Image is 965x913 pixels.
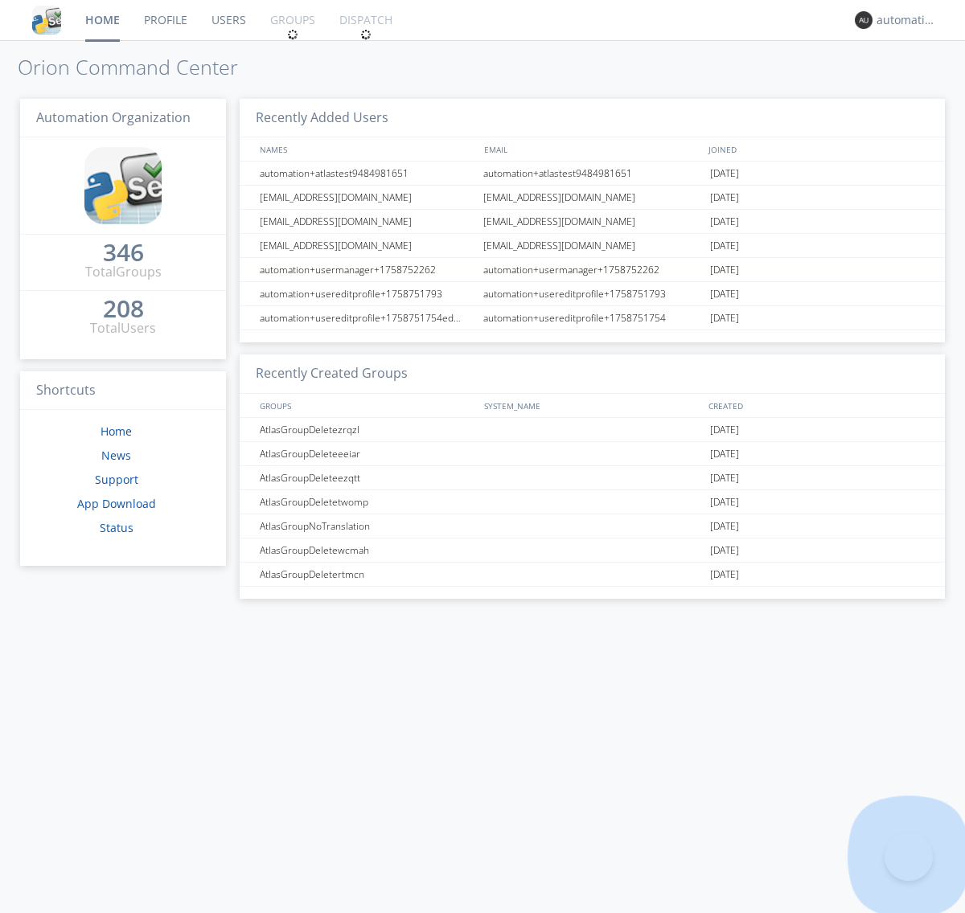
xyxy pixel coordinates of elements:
[240,538,945,563] a: AtlasGroupDeletewcmah[DATE]
[710,210,739,234] span: [DATE]
[710,538,739,563] span: [DATE]
[855,11,873,29] img: 373638.png
[240,306,945,330] a: automation+usereditprofile+1758751754editedautomation+usereditprofile+1758751754automation+usered...
[256,490,478,514] div: AtlasGroupDeletetwomp
[240,258,945,282] a: automation+usermanager+1758752262automation+usermanager+1758752262[DATE]
[710,442,739,466] span: [DATE]
[704,394,930,417] div: CREATED
[885,833,933,881] iframe: Toggle Customer Support
[710,186,739,210] span: [DATE]
[480,137,704,161] div: EMAIL
[710,418,739,442] span: [DATE]
[256,186,478,209] div: [EMAIL_ADDRESS][DOMAIN_NAME]
[710,162,739,186] span: [DATE]
[256,210,478,233] div: [EMAIL_ADDRESS][DOMAIN_NAME]
[256,258,478,281] div: automation+usermanager+1758752262
[95,472,138,487] a: Support
[36,108,191,126] span: Automation Organization
[256,466,478,489] div: AtlasGroupDeleteezqtt
[710,258,739,282] span: [DATE]
[32,6,61,35] img: cddb5a64eb264b2086981ab96f4c1ba7
[710,514,739,538] span: [DATE]
[256,442,478,465] div: AtlasGroupDeleteeeiar
[256,282,478,305] div: automation+usereditprofile+1758751793
[101,424,132,439] a: Home
[240,186,945,210] a: [EMAIL_ADDRESS][DOMAIN_NAME][EMAIL_ADDRESS][DOMAIN_NAME][DATE]
[710,282,739,306] span: [DATE]
[20,371,226,411] h3: Shortcuts
[85,263,162,281] div: Total Groups
[710,490,739,514] span: [DATE]
[240,99,945,138] h3: Recently Added Users
[240,354,945,394] h3: Recently Created Groups
[360,29,372,40] img: spin.svg
[240,466,945,490] a: AtlasGroupDeleteezqtt[DATE]
[256,137,476,161] div: NAMES
[101,448,131,463] a: News
[479,162,706,185] div: automation+atlastest9484981651
[103,244,144,263] a: 346
[256,306,478,330] div: automation+usereditprofile+1758751754editedautomation+usereditprofile+1758751754
[240,490,945,514] a: AtlasGroupDeletetwomp[DATE]
[240,418,945,442] a: AtlasGroupDeletezrqzl[DATE]
[710,306,739,330] span: [DATE]
[479,258,706,281] div: automation+usermanager+1758752262
[710,563,739,587] span: [DATE]
[256,234,478,257] div: [EMAIL_ADDRESS][DOMAIN_NAME]
[77,496,156,511] a: App Download
[240,514,945,538] a: AtlasGroupNoTranslation[DATE]
[103,244,144,260] div: 346
[256,514,478,538] div: AtlasGroupNoTranslation
[287,29,298,40] img: spin.svg
[240,282,945,306] a: automation+usereditprofile+1758751793automation+usereditprofile+1758751793[DATE]
[877,12,937,28] div: automation+atlas0035
[256,394,476,417] div: GROUPS
[479,306,706,330] div: automation+usereditprofile+1758751754
[479,186,706,209] div: [EMAIL_ADDRESS][DOMAIN_NAME]
[256,162,478,185] div: automation+atlastest9484981651
[240,442,945,466] a: AtlasGroupDeleteeeiar[DATE]
[103,301,144,317] div: 208
[479,282,706,305] div: automation+usereditprofile+1758751793
[704,137,930,161] div: JOINED
[240,210,945,234] a: [EMAIL_ADDRESS][DOMAIN_NAME][EMAIL_ADDRESS][DOMAIN_NAME][DATE]
[479,210,706,233] div: [EMAIL_ADDRESS][DOMAIN_NAME]
[256,563,478,586] div: AtlasGroupDeletertmcn
[240,563,945,587] a: AtlasGroupDeletertmcn[DATE]
[100,520,133,535] a: Status
[240,162,945,186] a: automation+atlastest9484981651automation+atlastest9484981651[DATE]
[103,301,144,319] a: 208
[90,319,156,338] div: Total Users
[240,234,945,258] a: [EMAIL_ADDRESS][DOMAIN_NAME][EMAIL_ADDRESS][DOMAIN_NAME][DATE]
[710,234,739,258] span: [DATE]
[84,147,162,224] img: cddb5a64eb264b2086981ab96f4c1ba7
[479,234,706,257] div: [EMAIL_ADDRESS][DOMAIN_NAME]
[256,538,478,562] div: AtlasGroupDeletewcmah
[480,394,704,417] div: SYSTEM_NAME
[256,418,478,441] div: AtlasGroupDeletezrqzl
[710,466,739,490] span: [DATE]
